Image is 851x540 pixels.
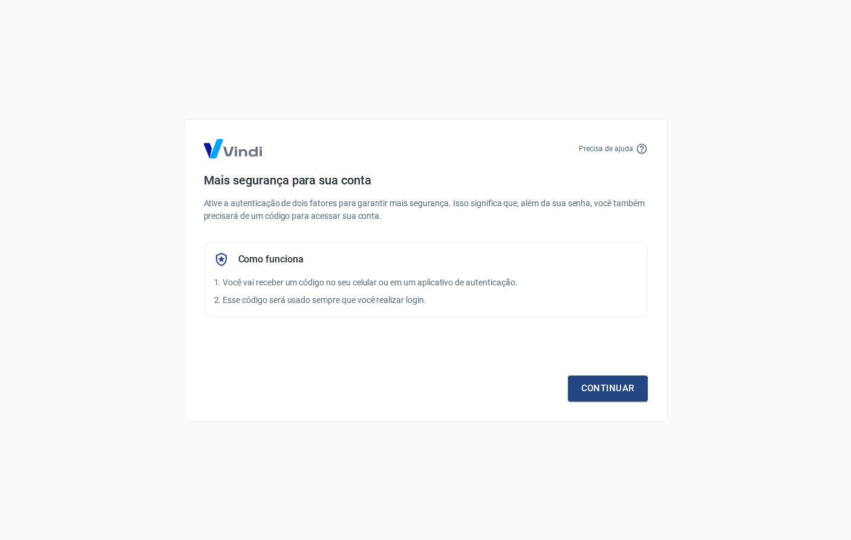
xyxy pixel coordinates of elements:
[204,173,648,187] h4: Mais segurança para sua conta
[214,276,637,289] p: 1. Você vai receber um código no seu celular ou em um aplicativo de autenticação.
[579,143,633,154] p: Precisa de ajuda
[204,139,262,158] img: Logo Vind
[214,294,637,307] p: 2. Esse código será usado sempre que você realizar login.
[568,376,648,401] a: Continuar
[238,253,304,265] h5: Como funciona
[204,197,648,223] p: Ative a autenticação de dois fatores para garantir mais segurança. Isso significa que, além da su...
